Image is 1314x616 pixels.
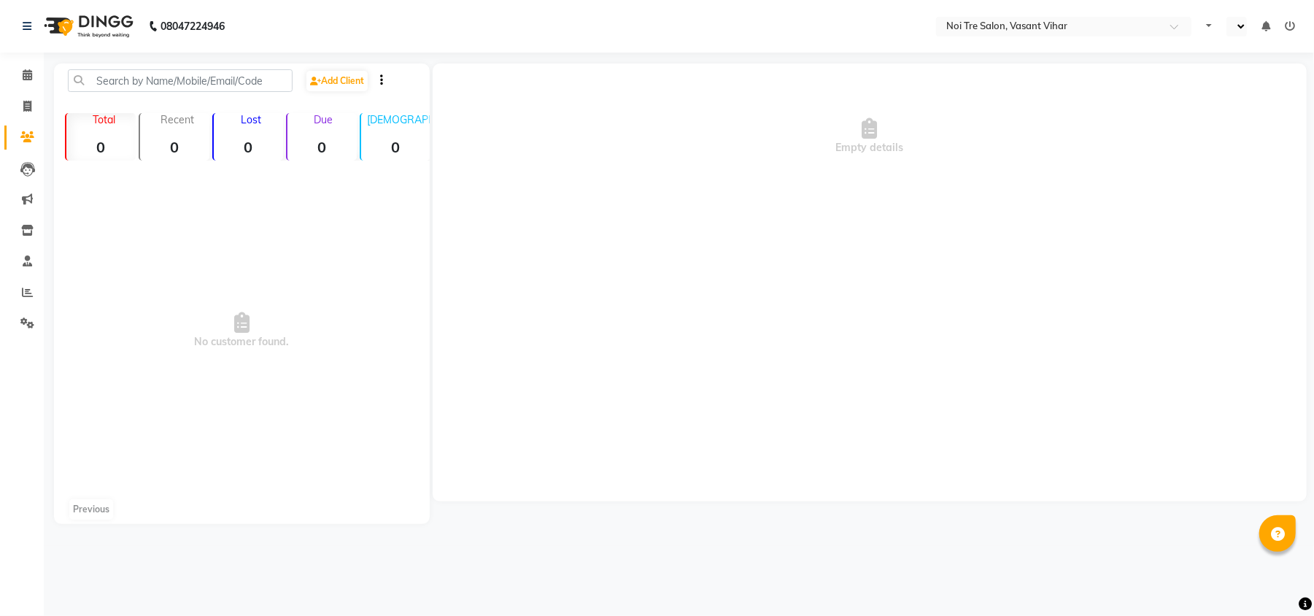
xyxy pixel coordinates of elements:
[433,63,1307,209] div: Empty details
[140,138,209,156] strong: 0
[220,113,283,126] p: Lost
[68,69,293,92] input: Search by Name/Mobile/Email/Code
[66,138,136,156] strong: 0
[161,6,225,47] b: 08047224946
[214,138,283,156] strong: 0
[290,113,357,126] p: Due
[306,71,368,91] a: Add Client
[72,113,136,126] p: Total
[367,113,430,126] p: [DEMOGRAPHIC_DATA]
[361,138,430,156] strong: 0
[146,113,209,126] p: Recent
[54,166,430,495] span: No customer found.
[37,6,137,47] img: logo
[287,138,357,156] strong: 0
